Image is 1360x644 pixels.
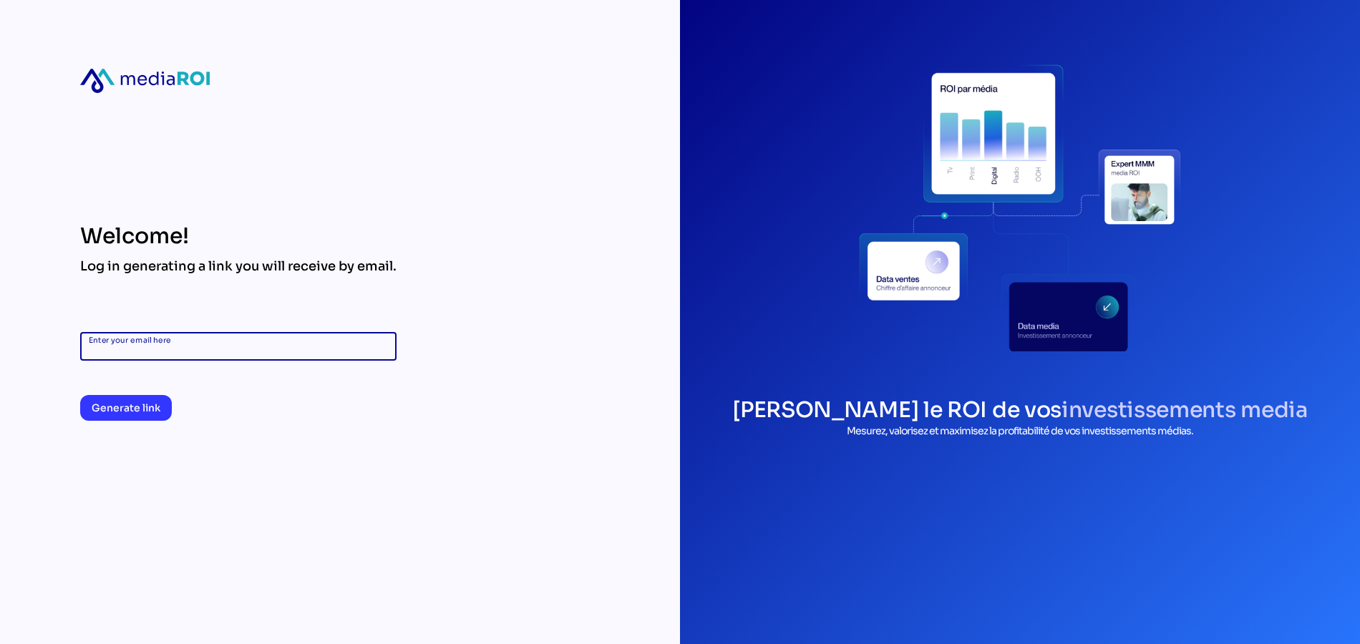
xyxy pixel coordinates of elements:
button: Generate link [80,395,172,421]
h1: [PERSON_NAME] le ROI de vos [732,396,1308,424]
div: Welcome! [80,223,397,249]
div: Log in generating a link you will receive by email. [80,258,397,275]
div: login [859,46,1181,368]
span: investissements media [1062,396,1308,424]
div: mediaroi [80,69,210,93]
span: Generate link [92,399,160,416]
p: Mesurez, valorisez et maximisez la profitabilité de vos investissements médias. [732,424,1308,439]
input: Enter your email here [89,332,388,361]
